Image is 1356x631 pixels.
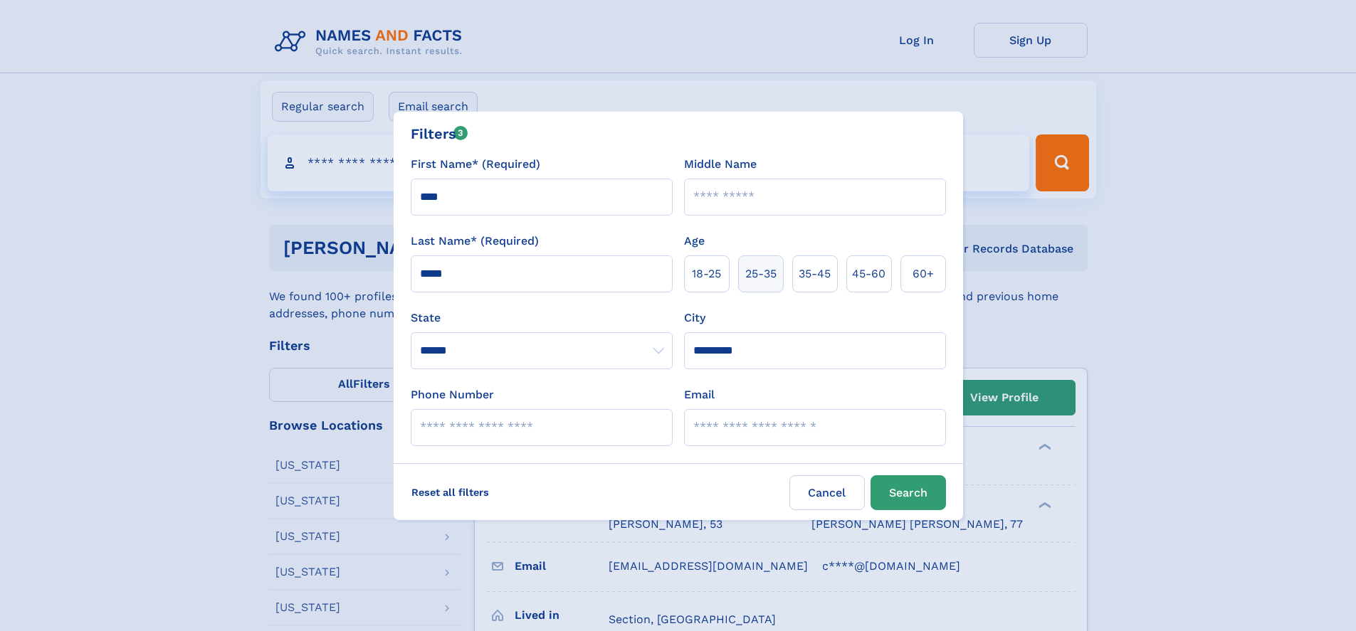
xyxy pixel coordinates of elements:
label: Phone Number [411,386,494,403]
button: Search [871,475,946,510]
div: Filters [411,123,468,144]
label: Middle Name [684,156,757,173]
label: First Name* (Required) [411,156,540,173]
span: 45‑60 [852,265,885,282]
span: 60+ [913,265,934,282]
label: State [411,309,673,327]
span: 25‑35 [745,265,777,282]
label: Email [684,386,715,403]
label: Last Name* (Required) [411,233,539,250]
label: City [684,309,705,327]
span: 18‑25 [692,265,721,282]
label: Age [684,233,705,250]
label: Cancel [789,475,865,510]
label: Reset all filters [402,475,498,509]
span: 35‑45 [799,265,831,282]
